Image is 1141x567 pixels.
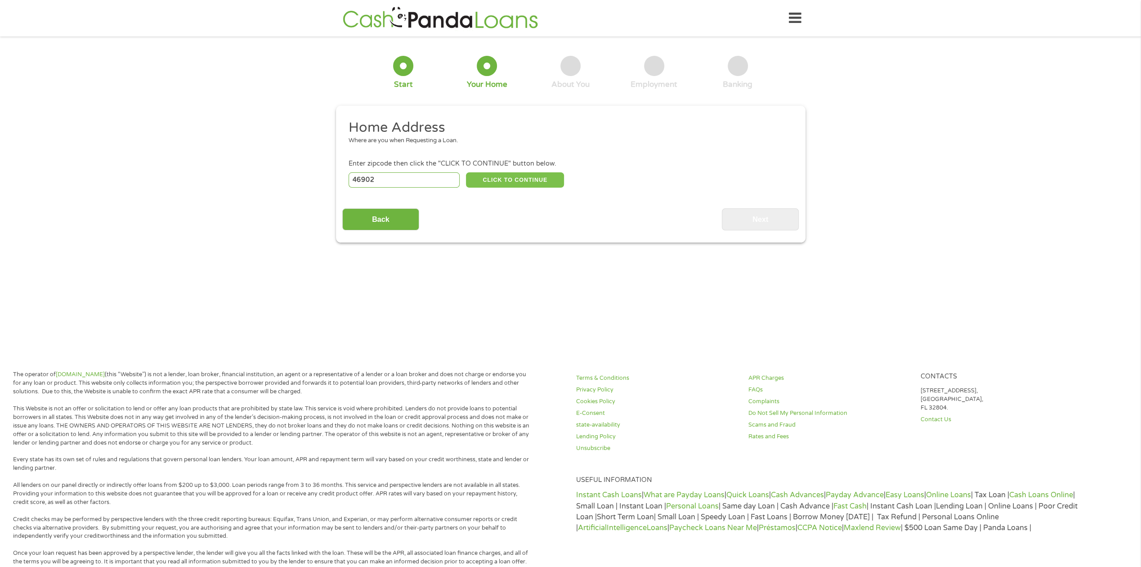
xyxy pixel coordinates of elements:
[13,405,530,447] p: This Website is not an offer or solicitation to lend or offer any loan products that are prohibit...
[13,549,530,566] p: Once your loan request has been approved by a perspective lender, the lender will give you all th...
[748,409,910,418] a: Do Not Sell My Personal Information
[748,386,910,394] a: FAQs
[576,374,738,382] a: Terms & Conditions
[631,80,677,90] div: Employment
[578,523,607,532] a: Artificial
[759,523,796,532] a: Préstamos
[844,523,901,532] a: Maxlend Review
[576,421,738,429] a: state-availability
[576,397,738,406] a: Cookies Policy
[576,476,1082,485] h4: Useful Information
[886,490,924,499] a: Easy Loans
[647,523,667,532] a: Loans
[921,373,1082,381] h4: Contacts
[342,208,419,230] input: Back
[576,444,738,453] a: Unsubscribe
[349,172,460,188] input: Enter Zipcode (e.g 01510)
[723,80,752,90] div: Banking
[13,481,530,507] p: All lenders on our panel directly or indirectly offer loans from $200 up to $3,000. Loan periods ...
[1009,490,1073,499] a: Cash Loans Online
[13,370,530,396] p: The operator of (this “Website”) is not a lender, loan broker, financial institution, an agent or...
[644,490,725,499] a: What are Payday Loans
[349,119,786,137] h2: Home Address
[726,490,769,499] a: Quick Loans
[926,490,971,499] a: Online Loans
[748,374,910,382] a: APR Charges
[748,397,910,406] a: Complaints
[722,208,799,230] input: Next
[13,455,530,472] p: Every state has its own set of rules and regulations that govern personal loan lenders. Your loan...
[467,80,507,90] div: Your Home
[669,523,757,532] a: Paycheck Loans Near Me
[576,409,738,418] a: E-Consent
[551,80,590,90] div: About You
[576,432,738,441] a: Lending Policy
[607,523,647,532] a: Intelligence
[576,490,1082,533] p: | | | | | | | Tax Loan | | Small Loan | Instant Loan | | Same day Loan | Cash Advance | | Instant...
[349,136,786,145] div: Where are you when Requesting a Loan.
[466,172,564,188] button: CLICK TO CONTINUE
[797,523,842,532] a: CCPA Notice
[666,502,719,511] a: Personal Loans
[826,490,884,499] a: Payday Advance
[394,80,413,90] div: Start
[56,371,105,378] a: [DOMAIN_NAME]
[576,386,738,394] a: Privacy Policy
[771,490,824,499] a: Cash Advances
[13,515,530,541] p: Credit checks may be performed by perspective lenders with the three credit reporting bureaus: Eq...
[833,502,867,511] a: Fast Cash
[921,387,1082,412] p: [STREET_ADDRESS], [GEOGRAPHIC_DATA], FL 32804.
[921,415,1082,424] a: Contact Us
[748,432,910,441] a: Rates and Fees
[340,5,541,31] img: GetLoanNow Logo
[748,421,910,429] a: Scams and Fraud
[349,159,792,169] div: Enter zipcode then click the "CLICK TO CONTINUE" button below.
[576,490,642,499] a: Instant Cash Loans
